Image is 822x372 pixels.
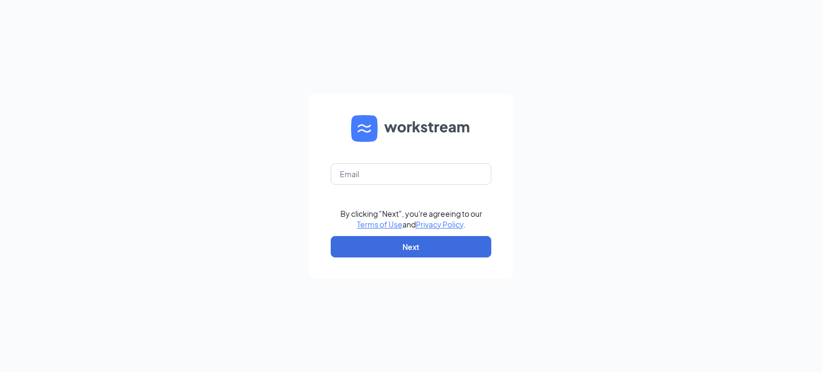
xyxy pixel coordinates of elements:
[331,163,491,185] input: Email
[416,219,463,229] a: Privacy Policy
[331,236,491,257] button: Next
[351,115,471,142] img: WS logo and Workstream text
[357,219,402,229] a: Terms of Use
[340,208,482,230] div: By clicking "Next", you're agreeing to our and .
